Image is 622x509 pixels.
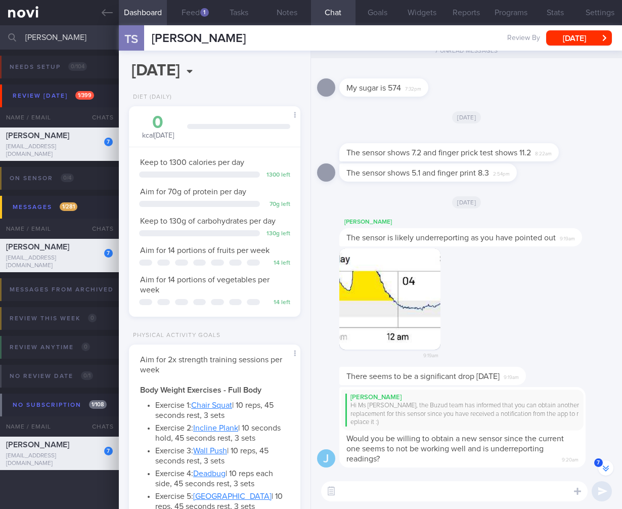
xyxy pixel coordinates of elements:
[81,343,90,351] span: 0
[6,254,113,270] div: [EMAIL_ADDRESS][DOMAIN_NAME]
[562,454,579,463] span: 9:20am
[155,466,289,489] li: Exercise 4: | 10 reps each side, 45 seconds rest, 3 sets
[60,202,77,211] span: 1 / 281
[78,416,119,437] div: Chats
[10,398,109,412] div: No subscription
[140,217,276,225] span: Keep to 130g of carbohydrates per day
[346,372,500,380] span: There seems to be a significant drop [DATE]
[10,200,80,214] div: Messages
[339,248,440,350] img: Photo by Joel
[7,60,90,74] div: Needs setup
[78,107,119,128] div: Chats
[493,168,510,178] span: 2:54pm
[346,234,556,242] span: The sensor is likely underreporting as you have pointed out
[6,132,69,140] span: [PERSON_NAME]
[89,400,107,409] span: 1 / 108
[452,196,481,208] span: [DATE]
[7,283,132,296] div: Messages from Archived
[68,62,87,71] span: 0 / 104
[140,246,270,254] span: Aim for 14 portions of fruits per week
[339,216,612,228] div: [PERSON_NAME]
[265,299,290,307] div: 14 left
[75,91,94,100] span: 1 / 399
[104,447,113,455] div: 7
[191,401,232,409] a: Chair Squat
[346,435,564,463] span: Would you be willing to obtain a new sensor since the current one seems to not be working well an...
[265,172,290,179] div: 1300 left
[345,394,580,402] div: [PERSON_NAME]
[7,341,93,354] div: Review anytime
[345,402,580,427] div: Hi Ms [PERSON_NAME], the Buzud team has informed that you can obtain another replacement for this...
[7,172,76,185] div: On sensor
[155,443,289,466] li: Exercise 3: | 10 reps, 45 seconds rest, 3 sets
[200,8,209,17] div: 1
[405,83,421,93] span: 7:32pm
[346,84,401,92] span: My sugar is 574
[104,138,113,146] div: 7
[112,19,150,58] div: TS
[78,219,119,239] div: Chats
[535,148,552,157] span: 8:22am
[346,149,531,157] span: The sensor shows 7.2 and finger prick test shows 11.2
[193,447,227,455] a: Wall Push
[546,30,612,46] button: [DATE]
[139,114,177,132] div: 0
[7,369,96,383] div: No review date
[104,249,113,258] div: 7
[423,350,438,359] span: 9:19am
[140,158,244,166] span: Keep to 1300 calories per day
[346,169,489,177] span: The sensor shows 5.1 and finger print 8.3
[129,332,220,340] div: Physical Activity Goals
[155,398,289,420] li: Exercise 1: | 10 reps, 45 seconds rest, 3 sets
[61,174,74,182] span: 0 / 4
[265,201,290,208] div: 70 g left
[507,34,540,43] span: Review By
[140,276,270,294] span: Aim for 14 portions of vegetables per week
[193,424,238,432] a: Incline Plank
[317,449,335,468] div: J
[6,143,113,158] div: [EMAIL_ADDRESS][DOMAIN_NAME]
[152,32,246,45] span: [PERSON_NAME]
[7,312,99,325] div: Review this week
[10,89,97,103] div: Review [DATE]
[81,371,93,380] span: 0 / 1
[504,371,519,381] span: 9:19am
[88,314,97,322] span: 0
[265,260,290,267] div: 14 left
[139,114,177,141] div: kcal [DATE]
[560,233,575,242] span: 9:19am
[155,420,289,443] li: Exercise 2: | 10 seconds hold, 45 seconds rest, 3 sets
[129,94,172,101] div: Diet (Daily)
[598,460,613,476] button: 7
[594,458,603,467] span: 7
[193,492,272,500] a: [GEOGRAPHIC_DATA]
[265,230,290,238] div: 130 g left
[452,111,481,123] span: [DATE]
[193,470,226,478] a: Deadbug
[6,441,69,449] span: [PERSON_NAME]
[140,356,282,374] span: Aim for 2x strength training sessions per week
[6,452,113,468] div: [EMAIL_ADDRESS][DOMAIN_NAME]
[140,188,246,196] span: Aim for 70g of protein per day
[6,243,69,251] span: [PERSON_NAME]
[140,386,261,394] strong: Body Weight Exercises - Full Body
